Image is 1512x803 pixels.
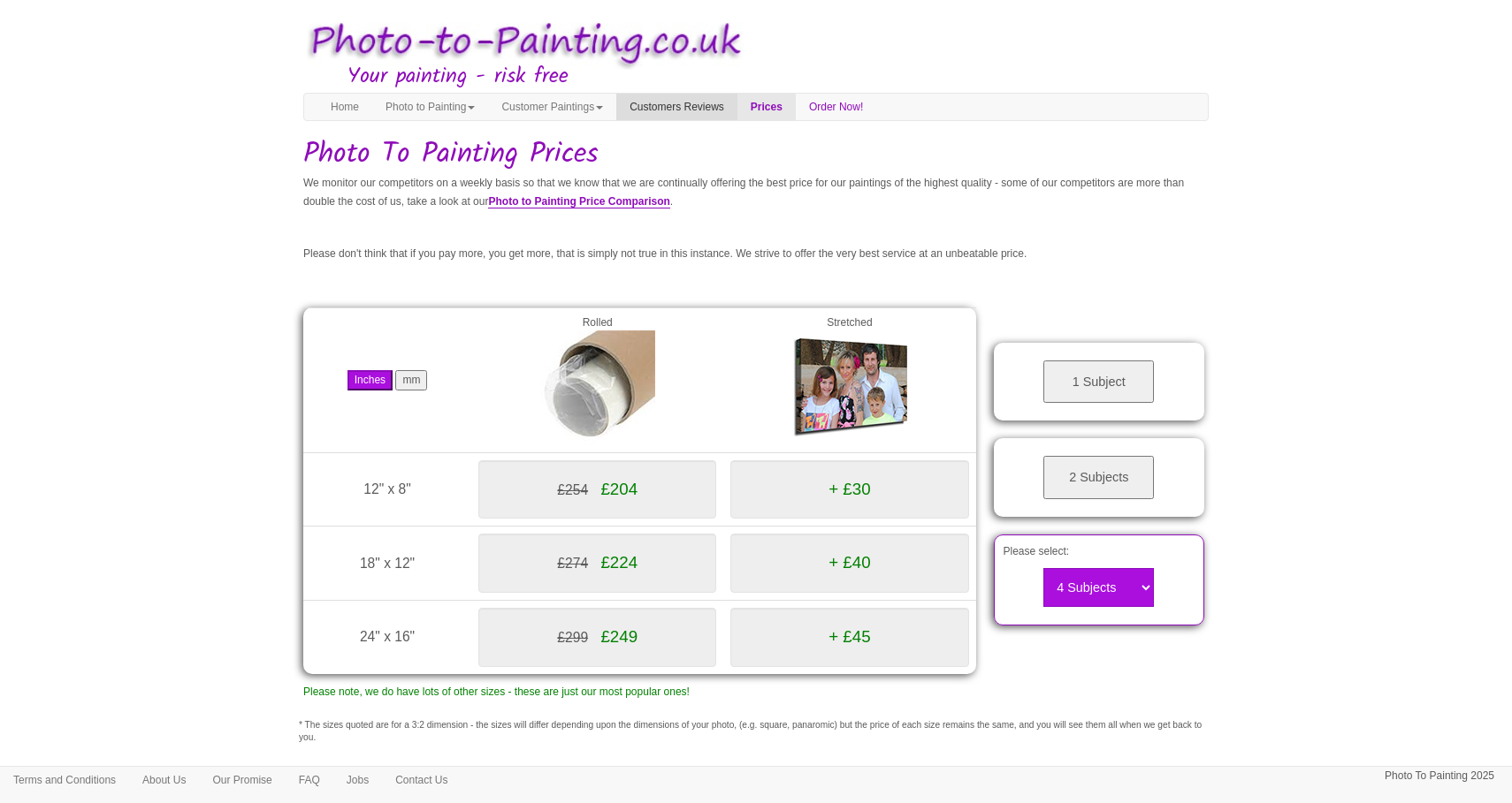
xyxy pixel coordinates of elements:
[737,94,796,120] a: Prices
[286,767,333,793] a: FAQ
[796,94,876,120] a: Order Now!
[299,719,1213,745] p: * The sizes quoted are for a 3:2 dimension - the sizes will differ depending upon the dimensions ...
[317,94,372,120] a: Home
[557,482,588,497] span: £254
[488,94,616,120] a: Customer Paintings
[540,330,655,445] img: Rolled
[1043,360,1154,404] button: 1 Subject
[829,627,870,646] span: + £45
[360,556,415,571] span: 18" x 12"
[1385,767,1494,785] p: Photo To Painting 2025
[294,9,747,77] img: Photo to Painting
[129,767,199,793] a: About Us
[600,553,638,572] span: £224
[303,139,1209,170] h1: Photo To Painting Prices
[303,245,1209,263] p: Please don't think that if you pay more, you get more, that is simply not true in this instance. ...
[600,480,638,498] span: £204
[829,553,870,572] span: + £40
[372,94,488,120] a: Photo to Painting
[347,65,1209,88] h3: Your painting - risk free
[600,627,638,646] span: £249
[199,767,285,793] a: Our Promise
[1043,456,1154,499] button: 2 Subjects
[994,534,1205,625] div: Please select:
[363,481,411,496] span: 12" x 8"
[382,767,461,793] a: Contact Us
[723,307,975,452] td: Stretched
[347,370,393,390] button: Inches
[303,683,976,701] p: Please note, we do have lots of other sizes - these are just our most popular ones!
[557,630,588,645] span: £299
[471,307,723,452] td: Rolled
[488,195,669,208] a: Photo to Painting Price Comparison
[829,480,870,498] span: + £30
[395,370,427,390] button: mm
[792,330,907,445] img: Gallery Wrap
[616,94,737,120] a: Customers Reviews
[333,767,382,793] a: Jobs
[360,629,415,644] span: 24" x 16"
[557,556,588,571] span: £274
[303,174,1209,211] p: We monitor our competitors on a weekly basis so that we know that we are continually offering the...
